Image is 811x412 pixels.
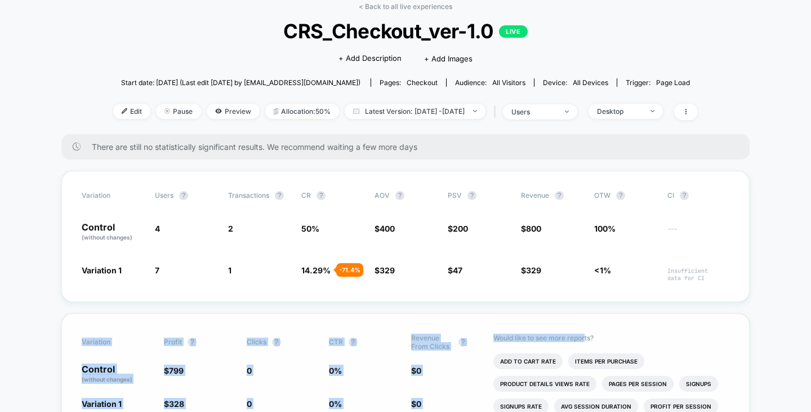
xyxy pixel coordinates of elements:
button: ? [317,191,326,200]
div: - 71.4 % [336,263,363,277]
span: There are still no statistically significant results. We recommend waiting a few more days [92,142,727,152]
span: Variation [82,334,144,351]
img: end [565,110,569,113]
span: 329 [526,265,541,275]
button: ? [272,338,281,347]
span: 0 [247,399,252,409]
span: 400 [380,224,395,233]
span: $ [448,265,462,275]
img: rebalance [274,108,278,114]
span: (without changes) [82,234,132,241]
span: 2 [228,224,233,233]
span: $ [521,224,541,233]
span: all devices [573,78,608,87]
li: Pages Per Session [602,376,674,392]
button: ? [395,191,404,200]
span: Variation [82,191,144,200]
a: < Back to all live experiences [359,2,452,11]
span: 0 [416,366,421,375]
li: Add To Cart Rate [493,353,563,369]
span: + Add Images [424,54,473,63]
span: $ [411,399,421,409]
span: 1 [228,265,231,275]
span: $ [375,265,395,275]
li: Product Details Views Rate [493,376,596,392]
span: --- [667,225,729,242]
button: ? [275,191,284,200]
span: $ [521,265,541,275]
img: end [473,110,477,112]
span: $ [375,224,395,233]
div: Trigger: [626,78,690,87]
span: Start date: [DATE] (Last edit [DATE] by [EMAIL_ADDRESS][DOMAIN_NAME]) [121,78,360,87]
span: 47 [453,265,462,275]
p: Control [82,223,144,242]
span: Page Load [656,78,690,87]
li: Items Per Purchase [568,353,644,369]
img: end [650,110,654,112]
span: 0 % [329,399,342,409]
span: 0 % [329,366,342,375]
span: users [155,191,173,200]
span: 200 [453,224,468,233]
button: ? [349,338,358,347]
img: edit [122,108,127,114]
div: Audience: [455,78,525,87]
span: | [491,104,503,120]
button: ? [179,191,188,200]
span: Preview [207,104,260,119]
button: ? [188,338,197,347]
span: (without changes) [82,376,132,383]
div: users [511,108,556,116]
span: $ [448,224,468,233]
span: $ [164,399,184,409]
span: 4 [155,224,160,233]
li: Signups [679,376,718,392]
span: $ [411,366,421,375]
span: 799 [169,366,184,375]
button: ? [555,191,564,200]
span: CI [667,191,729,200]
span: 329 [380,265,395,275]
span: All Visitors [492,78,525,87]
span: checkout [407,78,438,87]
span: CR [301,191,311,200]
img: end [164,108,170,114]
span: 50 % [301,224,319,233]
span: Latest Version: [DATE] - [DATE] [345,104,485,119]
span: 14.29 % [301,265,331,275]
span: OTW [594,191,656,200]
span: Revenue [521,191,549,200]
span: PSV [448,191,462,200]
span: $ [164,366,184,375]
img: calendar [353,108,359,114]
span: Profit [164,338,182,346]
span: Pause [156,104,201,119]
span: CRS_Checkout_ver-1.0 [142,19,669,43]
span: Allocation: 50% [265,104,339,119]
span: 328 [169,399,184,409]
span: <1% [594,265,611,275]
span: Transactions [228,191,269,200]
p: Would like to see more reports? [493,334,729,342]
span: Clicks [247,338,266,346]
span: 800 [526,224,541,233]
button: ? [616,191,625,200]
span: + Add Description [338,53,402,64]
span: 0 [416,399,421,409]
span: Variation 1 [82,265,122,275]
p: Control [82,365,153,384]
div: Pages: [380,78,438,87]
span: CTR [329,338,343,346]
p: LIVE [499,25,527,38]
span: Variation 1 [82,399,122,409]
button: ? [467,191,476,200]
div: Desktop [597,107,642,116]
span: 7 [155,265,159,275]
span: 0 [247,366,252,375]
span: Edit [113,104,150,119]
span: 100% [594,224,616,233]
span: Device: [534,78,617,87]
span: AOV [375,191,390,200]
span: Revenue From Clicks [411,334,453,351]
